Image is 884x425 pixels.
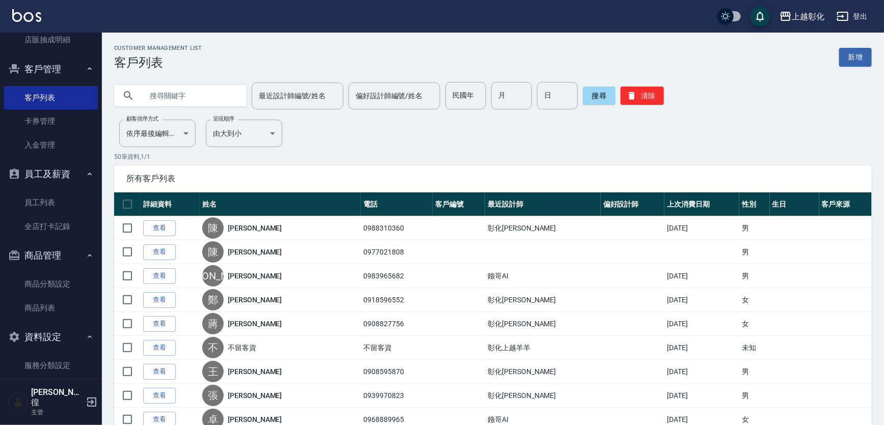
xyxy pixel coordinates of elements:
[143,82,238,109] input: 搜尋關鍵字
[664,360,739,384] td: [DATE]
[4,242,98,269] button: 商品管理
[485,288,601,312] td: 彰化[PERSON_NAME]
[114,55,202,70] h3: 客戶列表
[485,312,601,336] td: 彰化[PERSON_NAME]
[739,288,770,312] td: 女
[621,87,664,105] button: 清除
[485,264,601,288] td: 鏹哥AI
[200,192,361,216] th: 姓名
[228,414,282,424] a: [PERSON_NAME]
[31,387,83,408] h5: [PERSON_NAME]徨
[202,265,224,287] div: [PERSON_NAME]
[485,384,601,408] td: 彰化[PERSON_NAME]
[114,45,202,51] h2: Customer Management List
[119,120,196,147] div: 依序最後編輯時間
[4,28,98,51] a: 店販抽成明細
[739,384,770,408] td: 男
[361,264,433,288] td: 0983965682
[739,240,770,264] td: 男
[601,192,664,216] th: 偏好設計師
[361,312,433,336] td: 0908827756
[4,296,98,320] a: 商品列表
[4,378,98,401] a: 服務項目設定
[114,152,872,161] p: 50 筆資料, 1 / 1
[202,361,224,382] div: 王
[8,392,29,412] img: Person
[664,216,739,240] td: [DATE]
[4,86,98,109] a: 客戶列表
[4,133,98,157] a: 入金管理
[4,161,98,187] button: 員工及薪資
[739,264,770,288] td: 男
[4,324,98,350] button: 資料設定
[485,192,601,216] th: 最近設計師
[143,268,176,284] a: 查看
[361,288,433,312] td: 0918596552
[361,336,433,360] td: 不留客資
[361,216,433,240] td: 0988310360
[213,115,234,123] label: 呈現順序
[4,215,98,238] a: 全店打卡記錄
[739,336,770,360] td: 未知
[143,244,176,260] a: 查看
[775,6,828,27] button: 上越彰化
[206,120,282,147] div: 由大到小
[664,312,739,336] td: [DATE]
[485,360,601,384] td: 彰化[PERSON_NAME]
[143,340,176,356] a: 查看
[143,388,176,404] a: 查看
[228,366,282,377] a: [PERSON_NAME]
[583,87,615,105] button: 搜尋
[750,6,770,26] button: save
[31,408,83,417] p: 主管
[4,109,98,133] a: 卡券管理
[202,217,224,239] div: 陳
[739,312,770,336] td: 女
[143,220,176,236] a: 查看
[361,192,433,216] th: 電話
[664,264,739,288] td: [DATE]
[202,241,224,263] div: 陳
[361,240,433,264] td: 0977021808
[485,216,601,240] td: 彰化[PERSON_NAME]
[433,192,485,216] th: 客戶編號
[833,7,872,26] button: 登出
[228,295,282,305] a: [PERSON_NAME]
[739,192,770,216] th: 性別
[361,384,433,408] td: 0939970823
[228,343,256,353] a: 不留客資
[664,192,739,216] th: 上次消費日期
[664,336,739,360] td: [DATE]
[4,272,98,296] a: 商品分類設定
[4,56,98,82] button: 客戶管理
[485,336,601,360] td: 彰化上越羊羊
[143,364,176,380] a: 查看
[739,216,770,240] td: 男
[4,191,98,214] a: 員工列表
[739,360,770,384] td: 男
[228,390,282,401] a: [PERSON_NAME]
[792,10,824,23] div: 上越彰化
[361,360,433,384] td: 0908595870
[202,385,224,406] div: 張
[202,289,224,310] div: 鄭
[770,192,819,216] th: 生日
[228,223,282,233] a: [PERSON_NAME]
[664,288,739,312] td: [DATE]
[126,174,860,184] span: 所有客戶列表
[126,115,158,123] label: 顧客排序方式
[664,384,739,408] td: [DATE]
[839,48,872,67] a: 新增
[228,271,282,281] a: [PERSON_NAME]
[143,292,176,308] a: 查看
[202,337,224,358] div: 不
[228,247,282,257] a: [PERSON_NAME]
[143,316,176,332] a: 查看
[228,319,282,329] a: [PERSON_NAME]
[4,354,98,377] a: 服務分類設定
[819,192,872,216] th: 客戶來源
[202,313,224,334] div: 蔣
[141,192,200,216] th: 詳細資料
[12,9,41,22] img: Logo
